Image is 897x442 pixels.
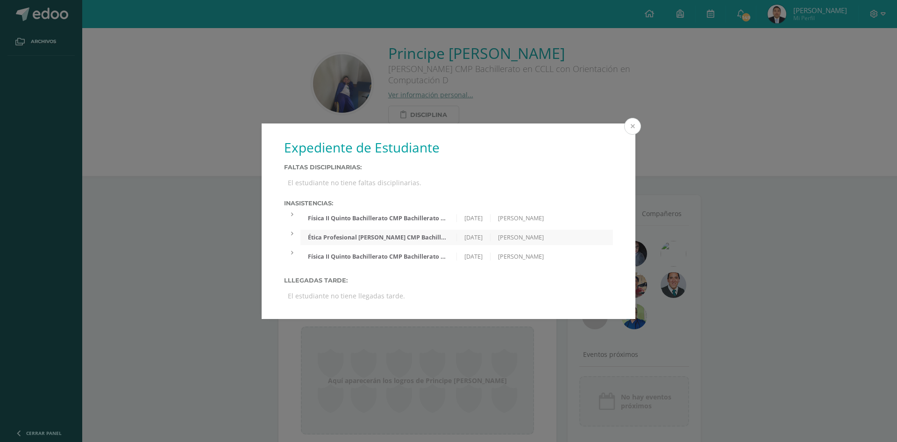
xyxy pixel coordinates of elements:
label: Faltas Disciplinarias: [284,164,613,171]
div: [DATE] [457,214,491,222]
div: [DATE] [457,253,491,261]
h1: Expediente de Estudiante [284,138,613,156]
div: [PERSON_NAME] [491,253,551,261]
div: El estudiante no tiene llegadas tarde. [284,288,613,304]
div: Física II Quinto Bachillerato CMP Bachillerato en CCLL con Orientación en Computación 'D' [300,253,456,261]
div: Física II Quinto Bachillerato CMP Bachillerato en CCLL con Orientación en Computación 'D' [300,214,456,222]
div: [PERSON_NAME] [491,214,551,222]
label: Lllegadas tarde: [284,277,613,284]
label: Inasistencias: [284,200,613,207]
div: [PERSON_NAME] [491,233,551,241]
div: [DATE] [457,233,491,241]
button: Close (Esc) [624,118,641,135]
div: El estudiante no tiene faltas disciplinarias. [284,174,613,191]
div: Ética Profesional [PERSON_NAME] CMP Bachillerato en CCLL con Orientación en Computación 'D' [300,233,456,241]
